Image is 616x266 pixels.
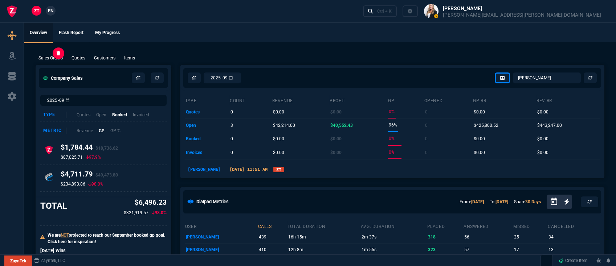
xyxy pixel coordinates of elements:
p: $0.00 [537,147,548,158]
a: 30 Days [525,199,541,204]
th: revenue [272,95,329,105]
p: 2m 37s [362,232,425,242]
p: 0% [389,133,395,144]
th: answered [463,221,513,231]
p: Customers [94,55,115,61]
h5: Dialpad Metrics [196,198,229,205]
p: Booked [112,112,127,118]
span: ZT [34,8,39,14]
th: GP [388,95,424,105]
h3: TOTAL [40,200,67,211]
p: 0 [231,147,233,158]
p: 439 [259,232,286,242]
td: quotes [185,105,229,119]
p: Quotes [72,55,85,61]
th: opened [424,95,473,105]
th: missed [513,221,547,231]
a: ZT [273,167,284,172]
button: Open calendar [550,196,564,207]
p: [PERSON_NAME] [186,245,256,255]
p: To: [490,199,508,205]
p: 318 [428,232,462,242]
p: Span: [514,199,541,205]
p: GP [99,128,105,134]
th: calls [258,221,287,231]
p: Open [96,112,106,118]
p: We are projected to reach our September booked gp goal. Click here for inspiration! [48,232,167,245]
p: Items [124,55,135,61]
th: Profit [329,95,388,105]
h5: Company Sales [43,75,83,82]
div: Type [43,112,66,118]
p: $0.00 [273,147,284,158]
h6: [DATE] Wins [40,248,167,254]
p: $0.00 [474,107,485,117]
a: Create Item [556,255,591,266]
span: $49,473.80 [95,173,118,178]
p: 410 [259,245,286,255]
h4: $1,784.44 [61,143,118,154]
p: 0 [425,134,428,144]
th: Rev RR [536,95,600,105]
p: 25 [514,232,546,242]
p: $0.00 [537,134,548,144]
td: booked [185,132,229,146]
p: $0.00 [273,134,284,144]
p: 0 [425,107,428,117]
p: Invoiced [133,112,149,118]
th: count [229,95,272,105]
a: Overview [24,23,53,43]
a: [DATE] [495,199,508,204]
span: FN [48,8,53,14]
p: $0.00 [330,134,342,144]
p: 16h 15m [288,232,359,242]
a: [DATE] [471,199,484,204]
p: 96% [389,120,397,130]
p: Quotes [77,112,90,118]
p: $0.00 [474,147,485,158]
p: $443,247.00 [537,120,562,130]
p: 323 [428,245,462,255]
th: type [185,95,229,105]
p: From: [460,199,484,205]
td: open [185,119,229,132]
p: 56 [464,232,512,242]
th: user [185,221,258,231]
a: My Progress [89,23,126,43]
a: msbcCompanyName [32,257,68,264]
p: 98.0% [151,209,167,216]
p: $87,025.71 [61,154,83,160]
p: 3 [231,120,233,130]
div: Ctrl + K [377,8,392,14]
p: 0 [231,107,233,117]
p: [DATE] 11:51 AM [227,166,270,173]
p: 1m 55s [362,245,425,255]
th: cancelled [547,221,600,231]
p: $0.00 [537,107,548,117]
p: 0 [425,120,428,130]
th: avg. duration [360,221,427,231]
p: Sales Orders [38,55,63,61]
span: $18,736.62 [95,146,118,151]
p: 0 [231,134,233,144]
div: Metric [43,128,66,134]
p: 0% [389,147,395,157]
p: [PERSON_NAME] [186,232,256,242]
p: 13 [548,245,598,255]
p: 57 [464,245,512,255]
p: $40,552.43 [330,120,353,130]
p: 34 [548,232,598,242]
p: $234,893.86 [61,181,85,187]
p: Revenue [77,128,93,134]
p: $0.00 [330,147,342,158]
p: $42,214.00 [273,120,295,130]
p: $0.00 [273,107,284,117]
p: $425,800.52 [474,120,498,130]
p: $0.00 [330,107,342,117]
td: invoiced [185,146,229,159]
th: total duration [287,221,360,231]
p: $6,496.23 [124,198,167,208]
th: GP RR [473,95,536,105]
span: NOT [61,233,69,238]
p: 98.0% [88,181,103,187]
